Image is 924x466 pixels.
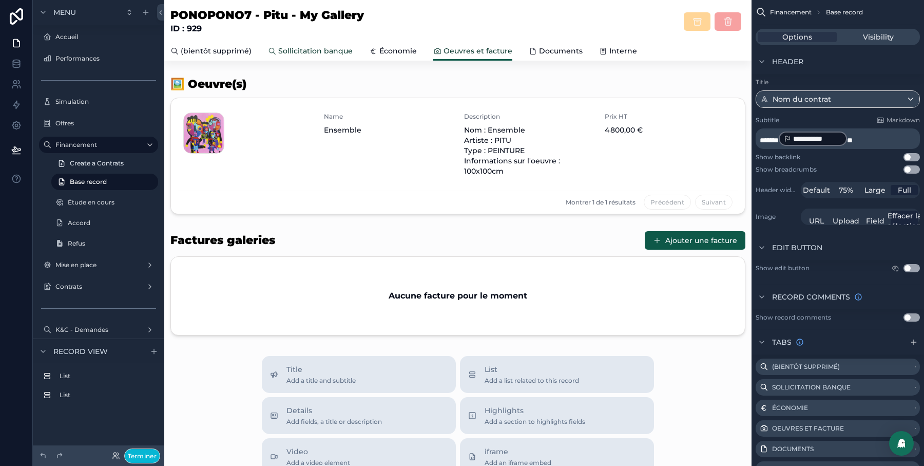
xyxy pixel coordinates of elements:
[55,326,142,334] label: K&C - Demandes
[539,46,583,56] span: Documents
[53,346,108,357] span: Record view
[39,137,158,153] a: Financement
[55,98,156,106] label: Simulation
[485,364,579,375] span: List
[772,445,814,453] label: Documents
[756,153,800,161] div: Show backlink
[181,46,252,56] span: (bientôt supprimé)
[485,377,579,385] span: Add a list related to this record
[369,42,417,62] a: Économie
[39,322,158,338] a: K&C - Demandes
[772,57,803,67] span: Header
[68,198,156,207] label: Étude en cours
[485,446,551,457] span: iframe
[39,50,158,67] a: Performances
[566,198,636,207] span: Montrer 1 de 1 résultats
[268,42,353,62] a: Sollicitation banque
[53,7,76,17] span: Menu
[68,219,156,227] label: Accord
[444,46,512,56] span: Oeuvres et facture
[39,115,158,132] a: Offres
[460,356,654,393] button: ListAdd a list related to this record
[51,215,158,231] a: Accord
[756,78,920,86] label: Title
[529,42,583,62] a: Documents
[170,23,364,35] strong: ID : 929
[262,356,456,393] button: TitleAdd a title and subtitle
[39,29,158,45] a: Accueil
[773,94,831,104] span: Nom du contrat
[839,185,853,195] span: 75%
[803,185,830,195] span: Default
[826,8,863,16] span: Base record
[39,94,158,110] a: Simulation
[379,46,417,56] span: Économie
[68,239,156,248] label: Refus
[60,391,154,399] label: List
[170,42,252,62] a: (bientôt supprimé)
[887,116,920,124] span: Markdown
[55,141,138,149] label: Financement
[262,397,456,434] button: DetailsAdd fields, a title or description
[286,446,350,457] span: Video
[876,116,920,124] a: Markdown
[51,155,158,172] a: Create a Contrats
[55,33,156,41] label: Accueil
[866,216,884,226] span: Field
[55,54,156,63] label: Performances
[782,32,812,42] span: Options
[888,211,921,231] span: Effacer la sélection
[278,46,353,56] span: Sollicitation banque
[599,42,637,62] a: Interne
[170,8,364,23] h1: PONOPONO7 - Pitu - My Gallery
[70,159,124,167] span: Create a Contrats
[772,424,844,433] label: Oeuvres et facture
[756,128,920,149] div: scrollable content
[772,363,840,371] label: (bientôt supprimé)
[772,243,822,253] span: Edit button
[51,174,158,190] a: Base record
[433,42,512,61] a: Oeuvres et facture
[772,383,851,392] label: Sollicitation banque
[756,264,810,272] label: Show edit button
[864,185,885,195] span: Large
[898,185,911,195] span: Full
[33,363,164,414] div: scrollable content
[70,178,107,186] span: Base record
[833,216,859,226] span: Upload
[51,235,158,252] a: Refus
[485,418,585,426] span: Add a section to highlights fields
[286,364,356,375] span: Title
[51,194,158,211] a: Étude en cours
[286,418,382,426] span: Add fields, a title or description
[286,405,382,416] span: Details
[286,377,356,385] span: Add a title and subtitle
[39,257,158,273] a: Mise en place
[863,32,894,42] span: Visibility
[55,261,142,269] label: Mise en place
[609,46,637,56] span: Interne
[772,404,808,412] label: Économie
[772,292,850,302] span: Record comments
[772,337,792,347] span: Tabs
[756,165,817,174] div: Show breadcrumbs
[485,405,585,416] span: Highlights
[756,90,920,108] button: Nom du contrat
[756,313,831,322] div: Show record comments
[55,119,156,127] label: Offres
[756,186,797,194] label: Header width
[809,216,824,226] span: URL
[889,431,914,456] div: Open Intercom Messenger
[756,116,779,124] label: Subtitle
[460,397,654,434] button: HighlightsAdd a section to highlights fields
[55,283,142,291] label: Contrats
[39,278,158,295] a: Contrats
[124,449,160,463] button: Terminer
[60,372,154,380] label: List
[770,8,812,16] span: Financement
[756,213,797,221] label: Image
